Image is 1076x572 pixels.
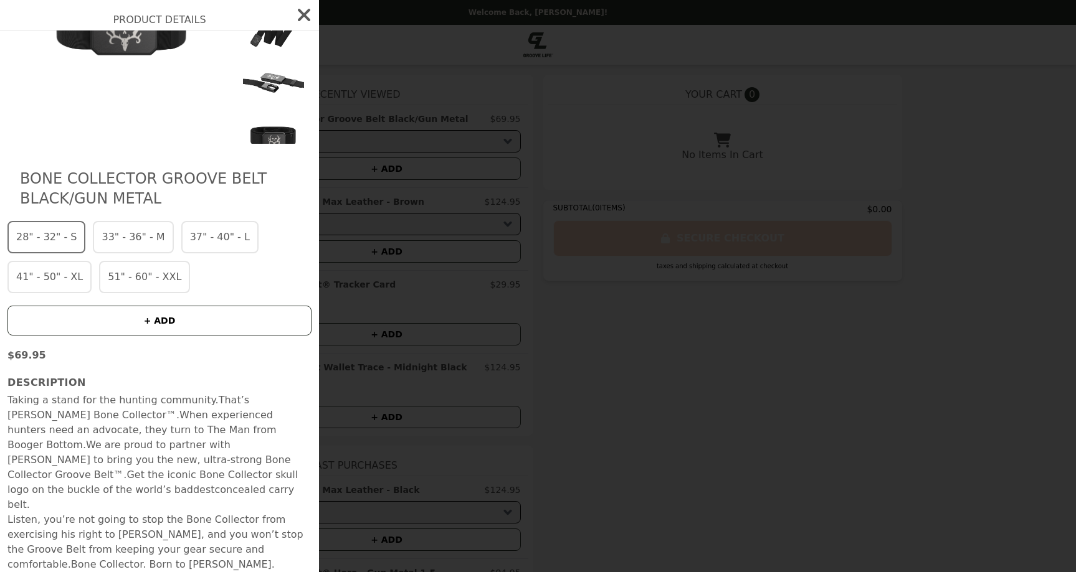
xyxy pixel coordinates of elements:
[7,439,291,481] span: We are proud to partner with [PERSON_NAME] to bring you the new, ultra-strong Bone Collector Groo...
[7,375,312,390] h3: Description
[7,469,298,510] span: Get the iconic Bone Collector skull logo on the buckle of the world’s baddest .
[7,261,92,293] button: 41" - 50" - XL
[120,513,193,525] span: g to stop the B
[71,558,275,570] span: Bone Collector. Born to [PERSON_NAME].
[93,221,173,253] button: 33" - 36" - M
[7,221,85,253] button: 28" - 32" - S
[7,513,120,525] span: Listen, you’re not goin
[99,261,190,293] button: 51" - 60" - XXL
[7,409,277,451] span: When experienced hunters need an advocate, they turn to The Man from Booger Bottom.
[181,221,259,253] button: 37" - 40" - L
[238,57,309,108] img: 28" - 32" - S
[238,7,309,57] img: 28" - 32" - S
[238,108,309,167] img: 28" - 32" - S
[7,394,219,406] span: Taking a stand for the hunting community.
[7,306,312,335] button: + ADD
[7,348,312,363] p: $69.95
[20,169,299,209] h2: Bone Collector Groove Belt Black/Gun Metal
